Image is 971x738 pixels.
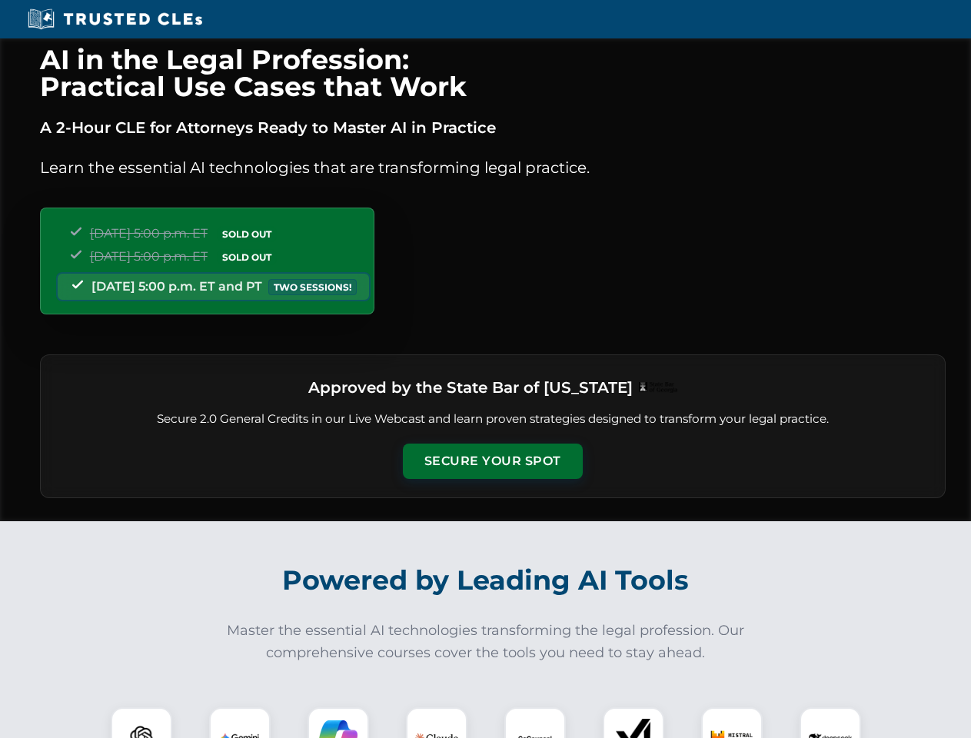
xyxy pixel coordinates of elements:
[403,444,583,479] button: Secure Your Spot
[217,249,277,265] span: SOLD OUT
[217,226,277,242] span: SOLD OUT
[59,411,926,428] p: Secure 2.0 General Credits in our Live Webcast and learn proven strategies designed to transform ...
[40,155,946,180] p: Learn the essential AI technologies that are transforming legal practice.
[90,226,208,241] span: [DATE] 5:00 p.m. ET
[60,553,912,607] h2: Powered by Leading AI Tools
[90,249,208,264] span: [DATE] 5:00 p.m. ET
[217,620,755,664] p: Master the essential AI technologies transforming the legal profession. Our comprehensive courses...
[639,382,677,393] img: Logo
[40,46,946,100] h1: AI in the Legal Profession: Practical Use Cases that Work
[23,8,207,31] img: Trusted CLEs
[40,115,946,140] p: A 2-Hour CLE for Attorneys Ready to Master AI in Practice
[308,374,633,401] h3: Approved by the State Bar of [US_STATE]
